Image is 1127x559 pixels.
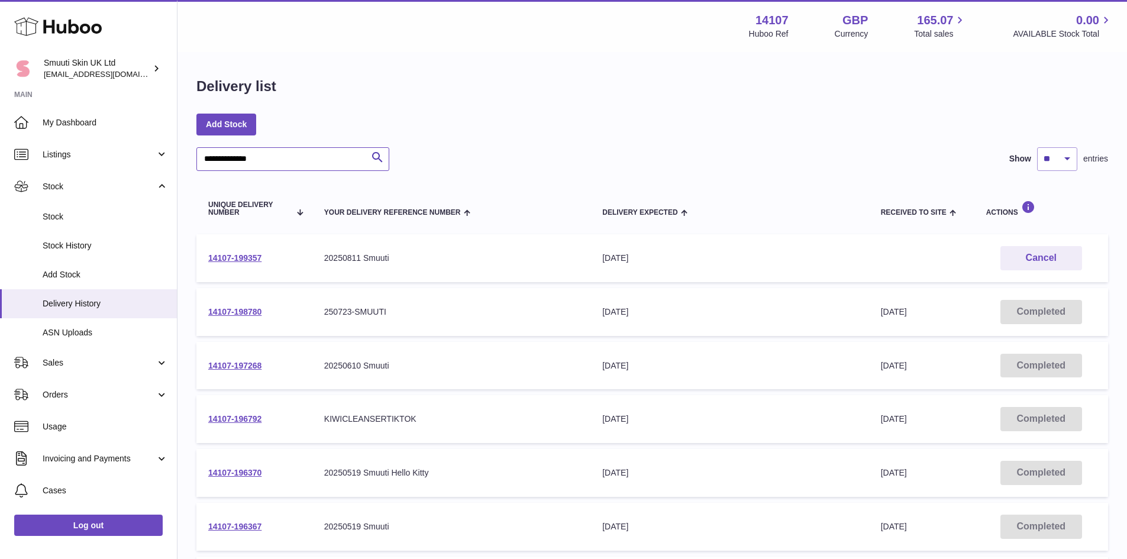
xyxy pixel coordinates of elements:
span: 0.00 [1076,12,1099,28]
a: 14107-196370 [208,468,261,477]
div: [DATE] [602,467,857,479]
span: [DATE] [881,468,907,477]
a: 14107-196367 [208,522,261,531]
span: Your Delivery Reference Number [324,209,461,217]
div: 20250519 Smuuti Hello Kitty [324,467,579,479]
span: Unique Delivery Number [208,201,290,217]
div: 20250610 Smuuti [324,360,579,371]
label: Show [1009,153,1031,164]
div: [DATE] [602,360,857,371]
span: Listings [43,149,156,160]
a: 165.07 Total sales [914,12,967,40]
div: [DATE] [602,521,857,532]
div: [DATE] [602,306,857,318]
strong: 14107 [755,12,789,28]
span: 165.07 [917,12,953,28]
div: [DATE] [602,413,857,425]
span: [EMAIL_ADDRESS][DOMAIN_NAME] [44,69,174,79]
span: Stock [43,211,168,222]
div: Smuuti Skin UK Ltd [44,57,150,80]
span: Total sales [914,28,967,40]
span: AVAILABLE Stock Total [1013,28,1113,40]
div: 20250811 Smuuti [324,253,579,264]
a: 14107-197268 [208,361,261,370]
div: KIWICLEANSERTIKTOK [324,413,579,425]
a: 14107-198780 [208,307,261,316]
span: My Dashboard [43,117,168,128]
span: [DATE] [881,522,907,531]
span: Delivery History [43,298,168,309]
a: Log out [14,515,163,536]
span: ASN Uploads [43,327,168,338]
span: Add Stock [43,269,168,280]
span: Usage [43,421,168,432]
span: Received to Site [881,209,947,217]
a: 14107-196792 [208,414,261,424]
span: Orders [43,389,156,400]
span: Stock [43,181,156,192]
a: 14107-199357 [208,253,261,263]
a: 0.00 AVAILABLE Stock Total [1013,12,1113,40]
a: Add Stock [196,114,256,135]
img: internalAdmin-14107@internal.huboo.com [14,60,32,77]
span: entries [1083,153,1108,164]
div: [DATE] [602,253,857,264]
span: Invoicing and Payments [43,453,156,464]
span: [DATE] [881,361,907,370]
div: Currency [835,28,868,40]
div: 250723-SMUUTI [324,306,579,318]
span: Cases [43,485,168,496]
span: [DATE] [881,414,907,424]
span: Stock History [43,240,168,251]
strong: GBP [842,12,868,28]
span: Sales [43,357,156,369]
h1: Delivery list [196,77,276,96]
div: Actions [986,201,1096,217]
div: Huboo Ref [749,28,789,40]
div: 20250519 Smuuti [324,521,579,532]
span: [DATE] [881,307,907,316]
button: Cancel [1000,246,1082,270]
span: Delivery Expected [602,209,677,217]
